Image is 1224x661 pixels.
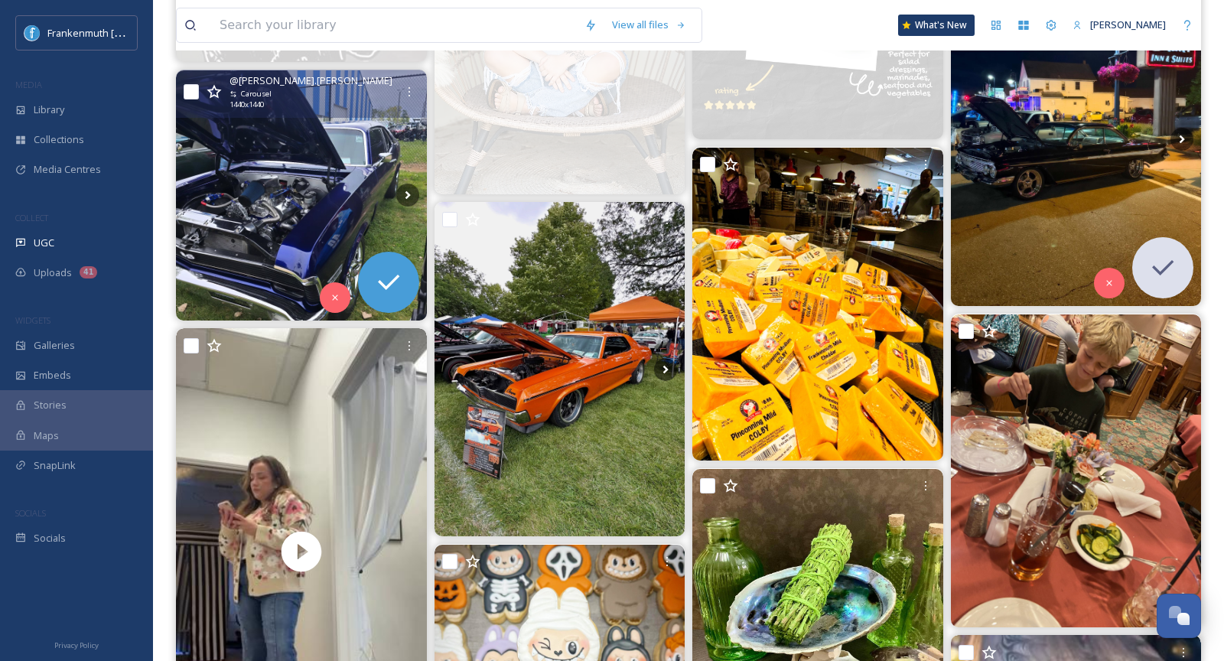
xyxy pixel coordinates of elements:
[34,531,66,545] span: Socials
[898,15,975,36] a: What's New
[34,398,67,412] span: Stories
[54,640,99,650] span: Privacy Policy
[34,458,76,473] span: SnapLink
[34,428,59,443] span: Maps
[1065,10,1174,40] a: [PERSON_NAME]
[47,25,163,40] span: Frankenmuth [US_STATE]
[15,507,46,519] span: SOCIALS
[229,73,392,88] span: @ [PERSON_NAME].[PERSON_NAME]
[34,103,64,117] span: Library
[34,132,84,147] span: Collections
[15,314,50,326] span: WIDGETS
[15,79,42,90] span: MEDIA
[15,212,48,223] span: COLLECT
[692,148,943,461] img: 🧀 Mild, But Never Boring. Creamy. Dreamy. Crowd-Pleasy. Discover our best-selling Mild Cheddar & ...
[34,162,101,177] span: Media Centres
[80,266,97,278] div: 41
[229,99,264,110] span: 1440 x 1440
[1157,594,1201,638] button: Open Chat
[1090,18,1166,31] span: [PERSON_NAME]
[176,70,427,321] img: #frankenmuth #frankenmuthautofest
[54,635,99,653] a: Privacy Policy
[241,89,272,99] span: Carousel
[435,202,685,536] img: One of the best classic car shows we’ve been too! #classiccar #frankenmuth #carshow #cartalkwithd...
[212,8,577,42] input: Search your library
[604,10,694,40] a: View all files
[951,314,1202,627] img: The Bavarian Inn Restaurant isn’t just dinner—it’s tradition! From endless platters of world-famo...
[34,265,72,280] span: Uploads
[34,338,75,353] span: Galleries
[24,25,40,41] img: Social%20Media%20PFP%202025.jpg
[34,236,54,250] span: UGC
[34,368,71,383] span: Embeds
